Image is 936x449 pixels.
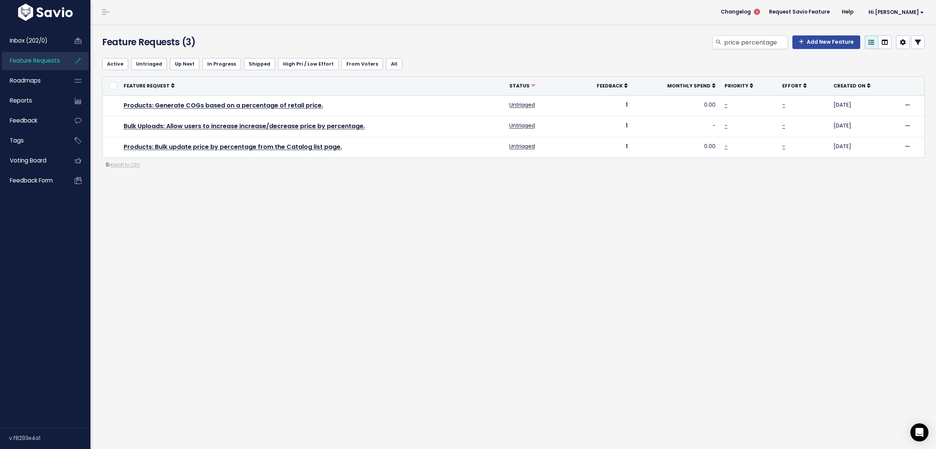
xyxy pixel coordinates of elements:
[782,101,785,109] a: -
[106,162,140,168] a: Export to CSV
[667,82,715,89] a: Monthly Spend
[571,116,632,137] td: 1
[782,143,785,150] a: -
[102,58,128,70] a: Active
[571,137,632,158] td: 1
[509,82,535,89] a: Status
[571,95,632,116] td: 1
[723,35,788,49] input: Search features...
[763,6,836,18] a: Request Savio Feature
[2,152,63,169] a: Voting Board
[509,122,535,129] a: Untriaged
[10,116,37,124] span: Feedback
[10,77,41,84] span: Roadmaps
[721,9,751,15] span: Changelog
[202,58,241,70] a: In Progress
[829,95,899,116] td: [DATE]
[833,83,866,89] span: Created On
[597,82,628,89] a: Feedback
[10,176,53,184] span: Feedback form
[2,32,63,49] a: Inbox (202/0)
[632,116,720,137] td: -
[632,137,720,158] td: 0.00
[725,101,728,109] a: -
[9,428,90,448] div: v.f8293e4a1
[754,9,760,15] span: 5
[725,82,753,89] a: Priority
[10,136,24,144] span: Tags
[124,143,342,151] a: Products: Bulk update price by percentage from the Catalog list page.
[829,137,899,158] td: [DATE]
[10,97,32,104] span: Reports
[124,122,365,130] a: Bulk Uploads: Allow users to increase increase/decrease price by percentage.
[509,101,535,109] a: Untriaged
[10,57,60,64] span: Feature Requests
[2,52,63,69] a: Feature Requests
[2,112,63,129] a: Feedback
[16,4,75,21] img: logo-white.9d6f32f41409.svg
[829,116,899,137] td: [DATE]
[869,9,924,15] span: Hi [PERSON_NAME]
[597,83,623,89] span: Feedback
[725,143,728,150] a: -
[859,6,930,18] a: Hi [PERSON_NAME]
[725,122,728,129] a: -
[836,6,859,18] a: Help
[131,58,167,70] a: Untriaged
[782,82,807,89] a: Effort
[509,83,530,89] span: Status
[667,83,711,89] span: Monthly Spend
[102,58,925,70] ul: Filter feature requests
[124,101,323,110] a: Products: Generate COGs based on a percentage of retail price.
[2,72,63,89] a: Roadmaps
[170,58,199,70] a: Up Next
[833,82,870,89] a: Created On
[10,156,46,164] span: Voting Board
[910,423,928,441] div: Open Intercom Messenger
[342,58,383,70] a: From Voters
[632,95,720,116] td: 0.00
[792,35,860,49] a: Add New Feature
[10,37,47,44] span: Inbox (202/0)
[124,83,170,89] span: Feature Request
[386,58,402,70] a: All
[782,122,785,129] a: -
[725,83,748,89] span: Priority
[2,172,63,189] a: Feedback form
[244,58,275,70] a: Shipped
[782,83,802,89] span: Effort
[2,92,63,109] a: Reports
[2,132,63,149] a: Tags
[124,82,175,89] a: Feature Request
[278,58,339,70] a: High Pri / Low Effort
[509,143,535,150] a: Untriaged
[102,35,369,49] h4: Feature Requests (3)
